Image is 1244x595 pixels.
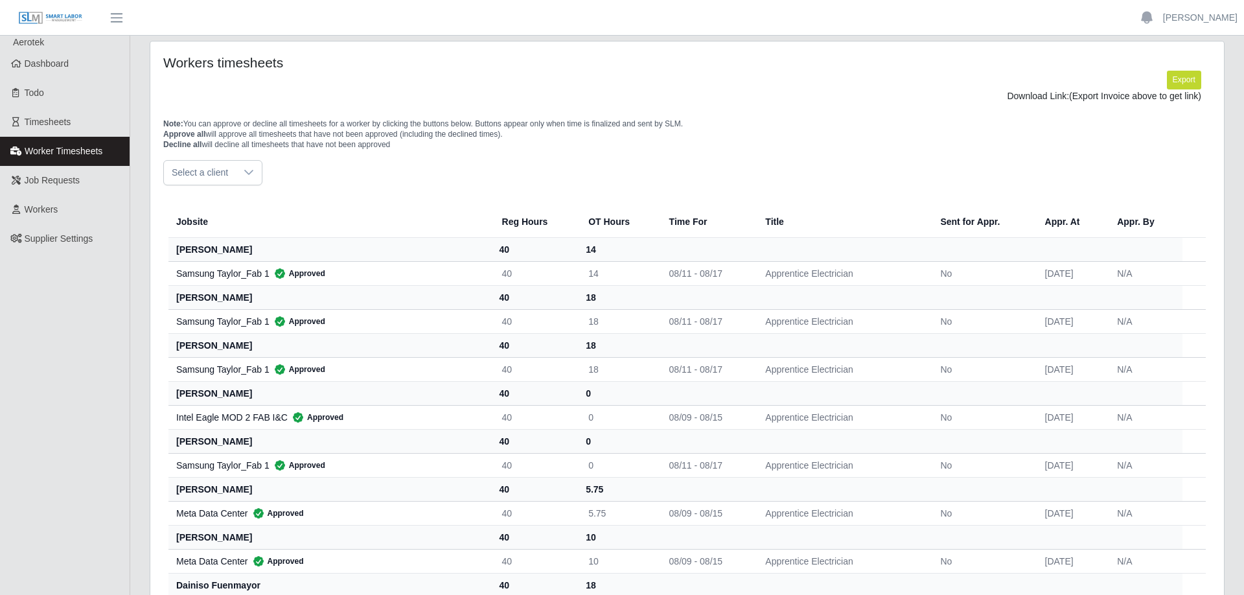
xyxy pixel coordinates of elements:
td: [DATE] [1035,261,1107,285]
th: 40 [492,333,579,357]
span: (Export Invoice above to get link) [1069,91,1201,101]
th: Sent for Appr. [930,206,1034,238]
td: 08/09 - 08/15 [659,405,755,429]
td: 18 [578,309,658,333]
div: Meta Data Center [176,507,481,520]
span: Approved [248,555,304,568]
td: N/A [1107,501,1182,525]
th: 18 [578,285,658,309]
span: Dashboard [25,58,69,69]
td: 08/11 - 08/17 [659,261,755,285]
th: [PERSON_NAME] [168,237,492,261]
div: Samsung Taylor_Fab 1 [176,459,481,472]
td: N/A [1107,309,1182,333]
div: Meta Data Center [176,555,481,568]
td: 14 [578,261,658,285]
td: N/A [1107,405,1182,429]
th: 18 [578,333,658,357]
td: N/A [1107,453,1182,477]
td: Apprentice Electrician [755,501,930,525]
td: No [930,501,1034,525]
td: 08/11 - 08/17 [659,453,755,477]
td: No [930,261,1034,285]
span: Job Requests [25,175,80,185]
th: Jobsite [168,206,492,238]
td: Apprentice Electrician [755,405,930,429]
th: 40 [492,477,579,501]
span: Approved [270,315,325,328]
td: No [930,453,1034,477]
span: Worker Timesheets [25,146,102,156]
td: No [930,549,1034,573]
th: Time For [659,206,755,238]
th: 40 [492,237,579,261]
span: Approved [248,507,304,520]
td: No [930,357,1034,381]
span: Timesheets [25,117,71,127]
th: 14 [578,237,658,261]
span: Decline all [163,140,202,149]
th: [PERSON_NAME] [168,477,492,501]
span: Supplier Settings [25,233,93,244]
div: Samsung Taylor_Fab 1 [176,363,481,376]
th: 0 [578,429,658,453]
td: N/A [1107,261,1182,285]
td: 10 [578,549,658,573]
th: [PERSON_NAME] [168,525,492,549]
td: Apprentice Electrician [755,261,930,285]
th: 10 [578,525,658,549]
h4: Workers timesheets [163,54,588,71]
td: 40 [492,309,579,333]
td: No [930,405,1034,429]
td: 40 [492,549,579,573]
div: Samsung Taylor_Fab 1 [176,315,481,328]
td: 0 [578,405,658,429]
td: [DATE] [1035,453,1107,477]
td: 0 [578,453,658,477]
td: [DATE] [1035,357,1107,381]
span: Workers [25,204,58,215]
th: [PERSON_NAME] [168,333,492,357]
td: 08/09 - 08/15 [659,549,755,573]
td: N/A [1107,549,1182,573]
span: Approved [270,363,325,376]
span: Approved [288,411,343,424]
span: Approved [270,267,325,280]
th: Title [755,206,930,238]
span: Note: [163,119,183,128]
th: OT Hours [578,206,658,238]
span: Approve all [163,130,205,139]
th: 40 [492,381,579,405]
th: 40 [492,525,579,549]
td: [DATE] [1035,549,1107,573]
img: SLM Logo [18,11,83,25]
td: Apprentice Electrician [755,453,930,477]
th: Appr. At [1035,206,1107,238]
th: 40 [492,285,579,309]
th: [PERSON_NAME] [168,285,492,309]
p: You can approve or decline all timesheets for a worker by clicking the buttons below. Buttons app... [163,119,1211,150]
span: Aerotek [13,37,44,47]
td: 08/09 - 08/15 [659,501,755,525]
span: Approved [270,459,325,472]
th: Reg Hours [492,206,579,238]
th: 0 [578,381,658,405]
td: [DATE] [1035,309,1107,333]
td: 18 [578,357,658,381]
td: 40 [492,453,579,477]
td: [DATE] [1035,405,1107,429]
div: Intel Eagle MOD 2 FAB I&C [176,411,481,424]
a: [PERSON_NAME] [1163,11,1238,25]
th: [PERSON_NAME] [168,381,492,405]
th: 40 [492,429,579,453]
td: 5.75 [578,501,658,525]
th: 5.75 [578,477,658,501]
span: Select a client [164,161,236,185]
td: 40 [492,357,579,381]
button: Export [1167,71,1201,89]
th: [PERSON_NAME] [168,429,492,453]
td: 40 [492,501,579,525]
td: No [930,309,1034,333]
td: 40 [492,405,579,429]
td: Apprentice Electrician [755,549,930,573]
